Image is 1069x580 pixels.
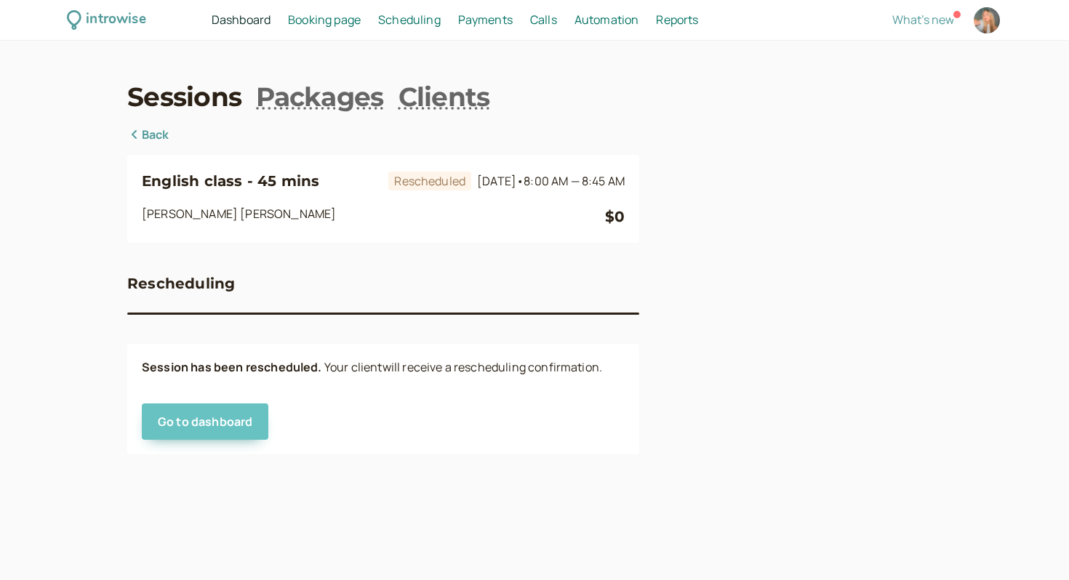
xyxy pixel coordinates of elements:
[524,173,625,189] span: 8:00 AM — 8:45 AM
[212,12,271,28] span: Dashboard
[458,11,513,30] a: Payments
[656,12,698,28] span: Reports
[127,344,639,454] div: Your client will receive a rescheduling confirmation.
[212,11,271,30] a: Dashboard
[288,11,361,30] a: Booking page
[574,12,639,28] span: Automation
[86,9,145,31] div: introwise
[142,169,383,193] h3: English class - 45 mins
[378,11,441,30] a: Scheduling
[656,11,698,30] a: Reports
[574,11,639,30] a: Automation
[127,126,169,145] a: Back
[477,173,625,189] span: [DATE]
[892,12,954,28] span: What's new
[142,205,605,228] div: [PERSON_NAME] [PERSON_NAME]
[996,510,1069,580] iframe: Chat Widget
[378,12,441,28] span: Scheduling
[530,12,557,28] span: Calls
[605,205,625,228] div: $0
[399,78,490,115] a: Clients
[142,403,268,440] a: Go to dashboard
[972,5,1002,36] a: Account
[256,78,383,115] a: Packages
[388,172,471,190] span: Rescheduled
[530,11,557,30] a: Calls
[67,9,146,31] a: introwise
[288,12,361,28] span: Booking page
[516,173,524,189] span: •
[458,12,513,28] span: Payments
[127,78,241,115] a: Sessions
[127,272,235,295] h3: Rescheduling
[142,359,322,375] b: Session has been rescheduled.
[892,13,954,26] button: What's new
